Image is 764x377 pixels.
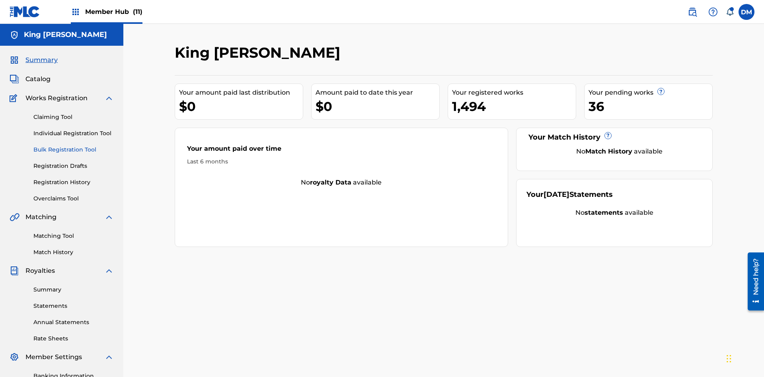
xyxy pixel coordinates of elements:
[544,190,569,199] span: [DATE]
[589,88,712,97] div: Your pending works
[104,93,114,103] img: expand
[724,339,764,377] iframe: Chat Widget
[33,129,114,138] a: Individual Registration Tool
[10,30,19,40] img: Accounts
[452,88,576,97] div: Your registered works
[175,178,508,187] div: No available
[726,8,734,16] div: Notifications
[10,74,51,84] a: CatalogCatalog
[10,212,19,222] img: Matching
[25,352,82,362] span: Member Settings
[10,6,40,17] img: MLC Logo
[133,8,142,16] span: (11)
[104,266,114,276] img: expand
[739,4,754,20] div: User Menu
[316,88,439,97] div: Amount paid to date this year
[25,266,55,276] span: Royalties
[33,146,114,154] a: Bulk Registration Tool
[708,7,718,17] img: help
[175,44,344,62] h2: King [PERSON_NAME]
[24,30,107,39] h5: King McTesterson
[316,97,439,115] div: $0
[187,144,496,157] div: Your amount paid over time
[71,7,80,17] img: Top Rightsholders
[179,88,303,97] div: Your amount paid last distribution
[25,93,88,103] span: Works Registration
[179,97,303,115] div: $0
[658,88,664,95] span: ?
[33,248,114,257] a: Match History
[25,74,51,84] span: Catalog
[585,209,623,216] strong: statements
[33,178,114,187] a: Registration History
[310,179,351,186] strong: royalty data
[536,147,703,156] div: No available
[10,74,19,84] img: Catalog
[10,55,58,65] a: SummarySummary
[526,132,703,143] div: Your Match History
[452,97,576,115] div: 1,494
[10,352,19,362] img: Member Settings
[10,93,20,103] img: Works Registration
[33,334,114,343] a: Rate Sheets
[589,97,712,115] div: 36
[605,132,611,139] span: ?
[33,232,114,240] a: Matching Tool
[33,113,114,121] a: Claiming Tool
[33,162,114,170] a: Registration Drafts
[526,189,613,200] div: Your Statements
[104,352,114,362] img: expand
[104,212,114,222] img: expand
[33,194,114,203] a: Overclaims Tool
[10,266,19,276] img: Royalties
[688,7,697,17] img: search
[33,302,114,310] a: Statements
[25,55,58,65] span: Summary
[684,4,700,20] a: Public Search
[187,157,496,166] div: Last 6 months
[33,318,114,326] a: Annual Statements
[33,286,114,294] a: Summary
[727,347,731,371] div: Drag
[742,249,764,315] iframe: Resource Center
[526,208,703,218] div: No available
[85,7,142,16] span: Member Hub
[585,148,632,155] strong: Match History
[10,55,19,65] img: Summary
[705,4,721,20] div: Help
[25,212,57,222] span: Matching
